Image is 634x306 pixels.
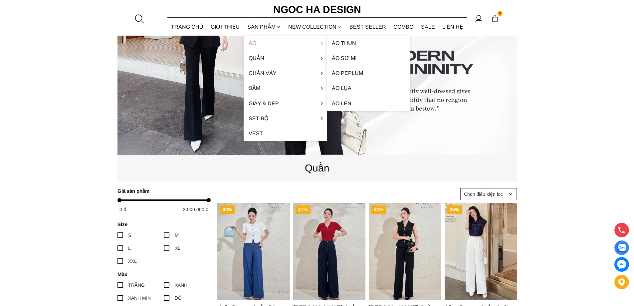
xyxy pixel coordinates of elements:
[175,244,180,252] div: XL
[369,203,441,300] img: Lara Pants_ Quần Suông Trắng Q059
[439,18,467,36] a: LIÊN HỆ
[117,271,206,277] h4: Màu
[444,203,517,300] a: Product image - Aline Pants_ Quần Suông Xếp Ly Mềm Q063
[175,281,187,289] div: XANH
[293,203,365,300] a: Product image - Kaytlyn Pants_ Quần Bò Suông Xếp LY Màu Xanh Đậm Q065
[244,36,327,51] a: Áo
[244,51,327,66] a: Quần
[167,18,207,36] a: TRANG CHỦ
[217,203,290,300] img: Kelly Pants_ Quần Bò Suông Màu Xanh Q066
[498,11,503,16] span: 0
[285,18,346,36] a: NEW COLLECTION
[175,231,179,239] div: M
[128,244,131,252] div: L
[217,203,290,300] a: Product image - Kelly Pants_ Quần Bò Suông Màu Xanh Q066
[183,207,209,212] span: 3.000.000 ₫
[119,207,126,212] span: 0 ₫
[614,240,629,255] a: Display image
[128,281,145,289] div: TRẮNG
[117,160,517,176] p: Quần
[244,81,327,96] a: Đầm
[327,36,410,51] a: Áo thun
[128,257,137,265] div: XXL
[128,231,131,239] div: S
[346,18,390,36] a: BEST SELLER
[617,244,626,252] img: Display image
[491,15,499,22] img: img-CART-ICON-ksit0nf1
[614,257,629,272] a: messenger
[267,2,367,18] a: Ngoc Ha Design
[117,221,206,227] h4: Size
[175,294,182,302] div: ĐỎ
[244,66,327,81] a: Chân váy
[327,51,410,66] a: Áo sơ mi
[244,96,327,111] a: Giày & Dép
[444,203,517,300] img: Aline Pants_ Quần Suông Xếp Ly Mềm Q063
[390,18,417,36] a: Combo
[327,81,410,96] a: Áo lụa
[244,111,327,126] a: Set Bộ
[327,66,410,81] a: Áo Peplum
[244,126,327,141] a: Vest
[128,294,151,302] div: XANH MIN
[244,18,285,36] div: SẢN PHẨM
[369,203,441,300] a: Product image - Lara Pants_ Quần Suông Trắng Q059
[117,188,206,194] h4: Giá sản phẩm
[327,96,410,111] a: Áo len
[417,18,439,36] a: SALE
[207,18,244,36] a: GIỚI THIỆU
[293,203,365,300] img: Kaytlyn Pants_ Quần Bò Suông Xếp LY Màu Xanh Đậm Q065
